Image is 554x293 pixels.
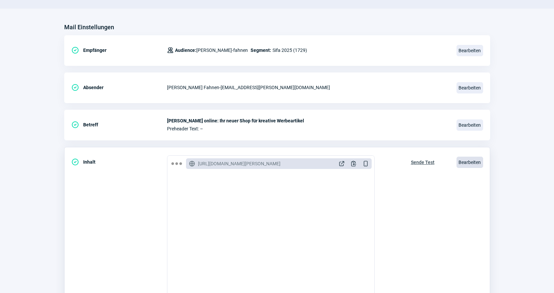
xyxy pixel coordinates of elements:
[457,119,483,131] span: Bearbeiten
[198,160,280,167] span: [URL][DOMAIN_NAME][PERSON_NAME]
[71,81,167,94] div: Absender
[167,118,449,123] span: [PERSON_NAME] online: Ihr neuer Shop für kreative Werbeartikel
[175,46,248,54] span: [PERSON_NAME]-fahnen
[411,157,435,168] span: Sende Test
[457,45,483,56] span: Bearbeiten
[175,48,196,53] span: Audience:
[457,157,483,168] span: Bearbeiten
[251,46,271,54] span: Segment:
[64,22,114,33] h3: Mail Einstellungen
[71,44,167,57] div: Empfänger
[457,82,483,93] span: Bearbeiten
[167,44,307,57] div: Sifa 2025 (1729)
[167,126,449,131] span: Preheader Text: –
[71,118,167,131] div: Betreff
[167,81,449,94] div: [PERSON_NAME] Fahnen - [EMAIL_ADDRESS][PERSON_NAME][DOMAIN_NAME]
[404,155,442,168] button: Sende Test
[71,155,167,169] div: Inhalt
